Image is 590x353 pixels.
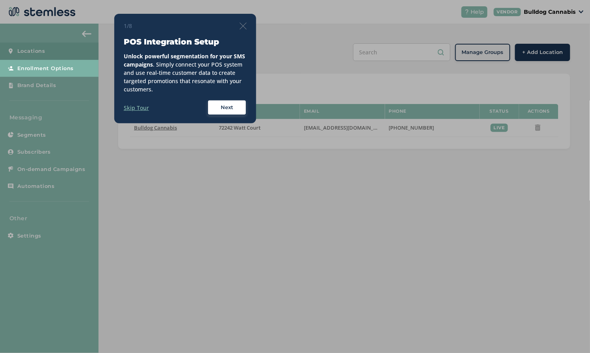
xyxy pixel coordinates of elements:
span: Enrollment Options [17,65,74,72]
strong: Unlock powerful segmentation for your SMS campaigns [124,52,245,68]
img: icon-close-thin-accent-606ae9a3.svg [240,22,247,30]
iframe: Chat Widget [551,315,590,353]
button: Next [207,100,247,115]
div: . Simply connect your POS system and use real-time customer data to create targeted promotions th... [124,52,247,93]
h3: POS Integration Setup [124,36,247,47]
label: Skip Tour [124,104,149,112]
span: 1/8 [124,22,132,30]
span: Next [221,104,233,111]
